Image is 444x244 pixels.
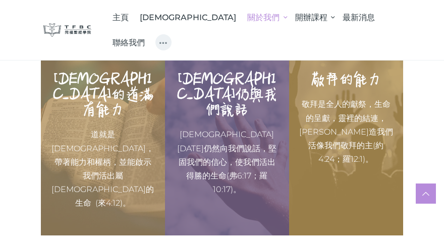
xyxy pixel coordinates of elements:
span: :17) [221,185,241,194]
span: 6:17 [237,171,259,180]
span: 聯絡我們 [113,38,145,47]
span: 弗 [229,171,237,180]
span: 4:24； [318,154,343,164]
a: 最新消息 [337,5,380,30]
h5: 敬拜的能力 [299,72,393,87]
a: 主頁 [106,5,134,30]
span: 羅12 [343,154,358,164]
p: 道就是[DEMOGRAPHIC_DATA]，帶著能力和權柄，並能啟示我們活出屬[DEMOGRAPHIC_DATA]的生命 (來4:12)。 [51,128,155,210]
a: 關於我們 [242,5,289,30]
span: ( [227,171,229,180]
span: [DEMOGRAPHIC_DATA] [140,13,236,22]
span: ( [373,141,375,150]
a: [DEMOGRAPHIC_DATA] [134,5,242,30]
a: 聯絡我們 [106,30,150,55]
a: 開辦課程 [290,5,337,30]
span: 使我們活出得勝的生命 [186,157,275,180]
span: 最新消息 [343,13,375,22]
img: 同福聖經學院 TFBC [43,23,91,37]
span: 約 [375,141,383,150]
span: [DEMOGRAPHIC_DATA][DATE]仍然向我們說話，堅固我們的信心， [177,130,276,166]
span: 開辦課程 [295,13,327,22]
span: ； [251,171,259,180]
a: Scroll to top [416,184,436,204]
span: 敬拜是全人的獻祭，生命的呈獻，靈裡的結連，[PERSON_NAME]造我們活像我們敬拜的主 [299,99,393,150]
h5: [DEMOGRAPHIC_DATA]仍與我們說話 [175,72,279,117]
span: 。 [365,154,373,164]
h5: [DEMOGRAPHIC_DATA]的道滿有能力 [51,72,155,117]
span: 。 [233,185,241,194]
span: 關於我們 [247,13,280,22]
span: 主頁 [113,13,129,22]
span: :1) [358,154,373,164]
